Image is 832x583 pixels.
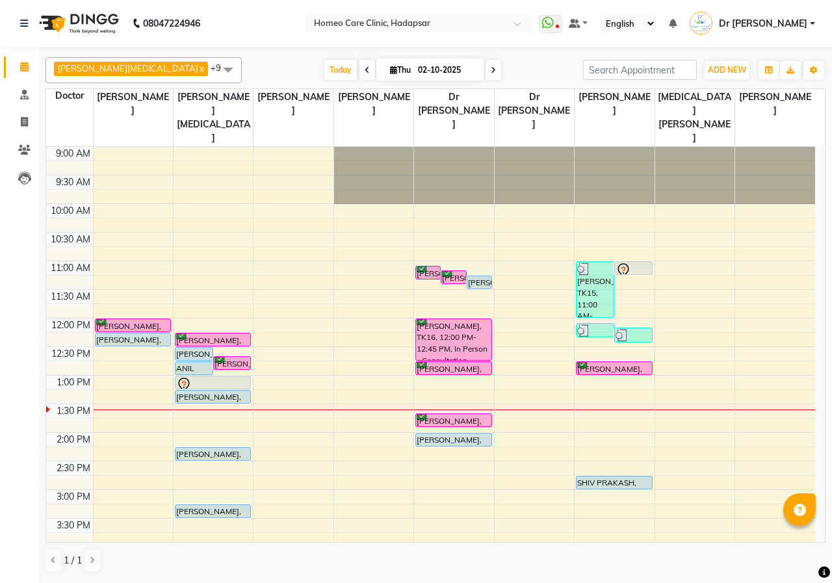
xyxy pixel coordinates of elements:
[54,461,93,475] div: 2:30 PM
[324,60,357,80] span: Today
[49,318,93,332] div: 12:00 PM
[334,89,413,119] span: [PERSON_NAME]
[64,554,82,567] span: 1 / 1
[705,61,749,79] button: ADD NEW
[48,261,93,275] div: 11:00 AM
[175,333,250,346] div: [PERSON_NAME], TK18, 12:15 PM-12:30 PM, In Person - Follow Up
[198,63,204,73] a: x
[655,89,734,146] span: [MEDICAL_DATA][PERSON_NAME]
[416,362,491,374] div: [PERSON_NAME], TK22, 12:45 PM-01:00 PM, In Person - Follow Up
[615,328,652,342] div: PRINCE [PERSON_NAME], TK21, 12:10 PM-12:26 PM, Medicine,Courier Charges out of City
[53,175,93,189] div: 9:30 AM
[175,348,213,360] div: [PERSON_NAME], TK06, 12:30 PM-12:45 PM, In Person - Follow Up
[467,276,491,289] div: [PERSON_NAME], TK09, 11:15 AM-11:30 AM, In Person - Follow Up
[54,519,93,532] div: 3:30 PM
[414,89,493,133] span: Dr [PERSON_NAME]
[735,89,815,119] span: [PERSON_NAME]
[54,433,93,447] div: 2:00 PM
[175,391,250,403] div: [PERSON_NAME], TK08, 01:15 PM-01:30 PM, In Person - Follow Up
[53,147,93,161] div: 9:00 AM
[577,324,614,337] div: SUMIT, TK19, 12:05 PM-12:21 PM, Medicine,Courier Charges out of City
[577,362,651,374] div: [PERSON_NAME], TK24, 12:45 PM-01:00 PM, Online - Follow Up
[577,262,614,317] div: [PERSON_NAME], TK15, 11:00 AM-12:00 PM, In Person - Consultation,Medicine
[211,62,231,73] span: +9
[416,319,491,360] div: [PERSON_NAME], TK16, 12:00 PM-12:45 PM, In Person - Consultation
[54,490,93,504] div: 3:00 PM
[94,89,173,119] span: [PERSON_NAME]
[441,271,465,283] div: [PERSON_NAME], TK14, 11:10 AM-11:25 AM, In Person - Follow Up
[690,12,712,34] img: Dr Pooja Doshi
[416,414,491,426] div: [PERSON_NAME], TK25, 01:40 PM-01:55 PM, In Person - Follow Up
[96,319,170,331] div: [PERSON_NAME], TK17, 12:00 PM-12:15 PM, In Person - Follow Up
[387,65,414,75] span: Thu
[33,5,122,42] img: logo
[143,5,200,42] b: 08047224946
[175,362,213,374] div: ANIL SHIVAJI DESHMUKH, TK03, 12:45 PM-01:00 PM, Online - Follow Up
[575,89,654,119] span: [PERSON_NAME]
[577,476,651,489] div: SHIV PRAKASH, TK12, 02:45 PM-03:00 PM, Online - Follow Up
[54,376,93,389] div: 1:00 PM
[615,262,652,274] div: [PERSON_NAME] [PERSON_NAME], TK11, 11:00 AM-11:15 AM, In Person - Follow Up
[719,17,807,31] span: Dr [PERSON_NAME]
[175,505,250,517] div: [PERSON_NAME], TK07, 03:15 PM-03:30 PM, In Person - Follow Up
[175,448,250,460] div: [PERSON_NAME], TK04, 02:15 PM-02:30 PM, In Person - Follow Up
[583,60,697,80] input: Search Appointment
[416,434,491,446] div: [PERSON_NAME], TK10, 02:00 PM-02:15 PM, In Person - Follow Up
[48,204,93,218] div: 10:00 AM
[54,404,93,418] div: 1:30 PM
[48,290,93,304] div: 11:30 AM
[96,333,170,346] div: [PERSON_NAME], TK02, 12:15 PM-12:30 PM, Online - Follow Up
[495,89,574,133] span: Dr [PERSON_NAME]
[58,63,198,73] span: [PERSON_NAME][MEDICAL_DATA]
[414,60,479,80] input: 2025-10-02
[708,65,746,75] span: ADD NEW
[214,357,251,369] div: [PERSON_NAME], TK23, 12:40 PM-12:55 PM, In Person - Follow Up
[49,347,93,361] div: 12:30 PM
[46,89,93,103] div: Doctor
[253,89,333,119] span: [PERSON_NAME]
[48,233,93,246] div: 10:30 AM
[174,89,253,146] span: [PERSON_NAME][MEDICAL_DATA]
[777,531,819,570] iframe: chat widget
[416,266,440,279] div: [PERSON_NAME], TK13, 11:05 AM-11:20 AM, In Person - Follow Up
[175,376,250,389] div: [PERSON_NAME], TK20, 01:00 PM-01:15 PM, In Person - Follow Up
